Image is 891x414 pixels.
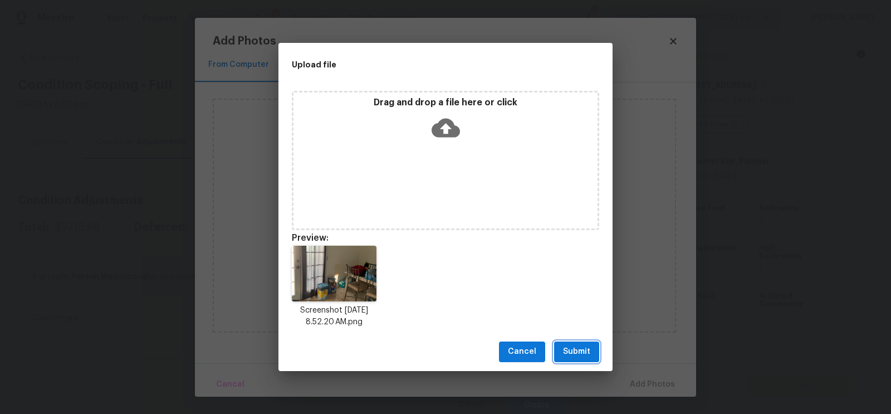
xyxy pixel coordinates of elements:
[563,345,590,359] span: Submit
[508,345,536,359] span: Cancel
[293,97,598,109] p: Drag and drop a file here or click
[292,246,376,301] img: T8m0UJA8do4+QAAAABJRU5ErkJggg==
[292,59,549,71] h2: Upload file
[499,342,545,362] button: Cancel
[554,342,599,362] button: Submit
[292,305,376,328] p: Screenshot [DATE] 8.52.20 AM.png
